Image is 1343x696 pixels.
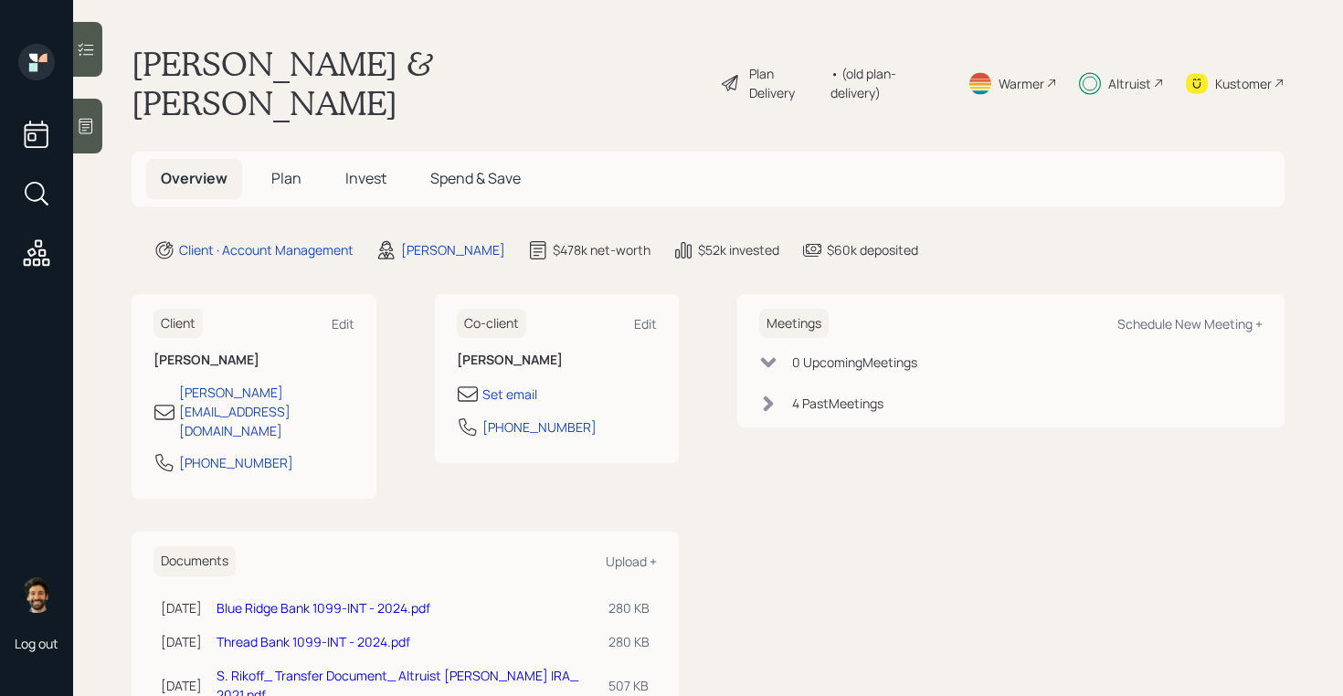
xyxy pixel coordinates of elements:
[153,546,236,576] h6: Documents
[179,453,293,472] div: [PHONE_NUMBER]
[217,599,430,617] a: Blue Ridge Bank 1099-INT - 2024.pdf
[1108,74,1151,93] div: Altruist
[792,353,917,372] div: 0 Upcoming Meeting s
[1215,74,1272,93] div: Kustomer
[161,168,227,188] span: Overview
[332,315,354,332] div: Edit
[161,676,202,695] div: [DATE]
[457,353,658,368] h6: [PERSON_NAME]
[457,309,526,339] h6: Co-client
[1117,315,1263,332] div: Schedule New Meeting +
[827,240,918,259] div: $60k deposited
[217,633,410,650] a: Thread Bank 1099-INT - 2024.pdf
[749,64,821,102] div: Plan Delivery
[830,64,946,102] div: • (old plan-delivery)
[161,632,202,651] div: [DATE]
[132,44,705,122] h1: [PERSON_NAME] & [PERSON_NAME]
[179,240,354,259] div: Client · Account Management
[608,598,650,617] div: 280 KB
[698,240,779,259] div: $52k invested
[18,576,55,613] img: eric-schwartz-headshot.png
[345,168,386,188] span: Invest
[606,553,657,570] div: Upload +
[271,168,301,188] span: Plan
[792,394,883,413] div: 4 Past Meeting s
[482,385,537,404] div: Set email
[430,168,521,188] span: Spend & Save
[15,635,58,652] div: Log out
[608,632,650,651] div: 280 KB
[179,383,354,440] div: [PERSON_NAME][EMAIL_ADDRESS][DOMAIN_NAME]
[759,309,829,339] h6: Meetings
[153,309,203,339] h6: Client
[401,240,505,259] div: [PERSON_NAME]
[161,598,202,617] div: [DATE]
[634,315,657,332] div: Edit
[608,676,650,695] div: 507 KB
[999,74,1044,93] div: Warmer
[153,353,354,368] h6: [PERSON_NAME]
[553,240,650,259] div: $478k net-worth
[482,417,597,437] div: [PHONE_NUMBER]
